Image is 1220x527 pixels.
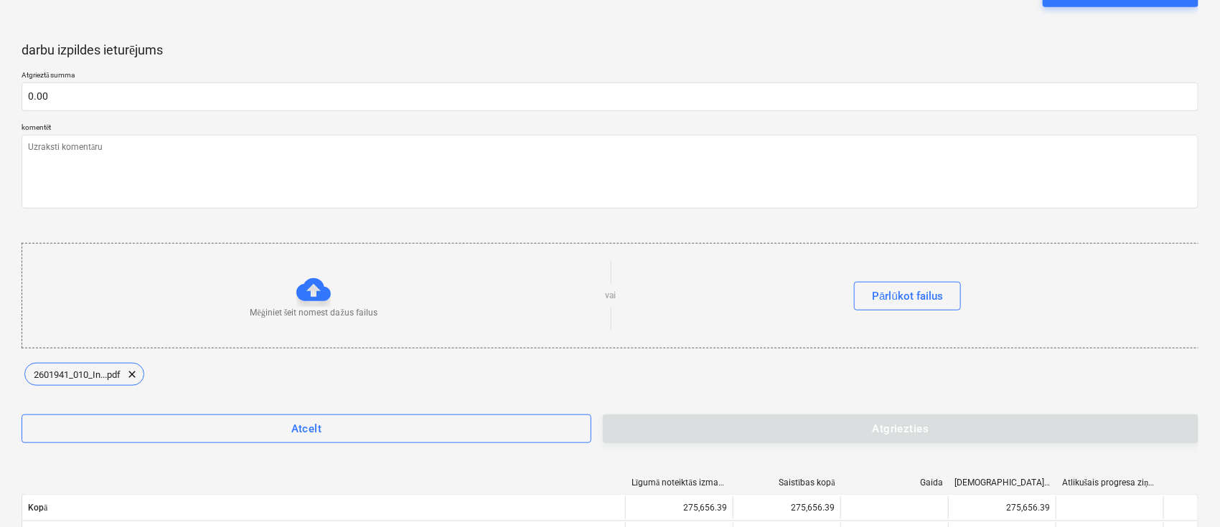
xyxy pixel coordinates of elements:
div: Saistības kopā [739,478,835,488]
iframe: Chat Widget [1148,458,1220,527]
div: Atlikušais progresa ziņojums [1062,478,1158,488]
p: darbu izpildes ieturējums [22,42,163,59]
div: 275,656.39 [625,496,733,519]
button: Atcelt [22,414,591,443]
div: [DEMOGRAPHIC_DATA] izmaksas [954,478,1051,488]
div: Gaida [847,478,943,488]
span: clear [123,366,141,383]
button: Pārlūkot failus [854,282,961,310]
span: 2601941_010_In...pdf [25,369,129,380]
p: komentēt [22,123,1198,135]
div: 275,656.39 [948,496,1056,519]
div: Atcelt [291,419,322,438]
p: Mēģiniet šeit nomest dažus failus [250,307,377,319]
div: Mēģiniet šeit nomest dažus failusvaiPārlūkot failus [22,243,1200,348]
div: Pārlūkot failus [872,287,943,305]
p: vai [606,290,616,302]
span: Kopā [28,503,619,513]
div: 275,656.39 [733,496,840,519]
p: Atgrieztā summa [22,70,1198,82]
input: Atgrieztā summa [22,82,1198,111]
div: 2601941_010_In...pdf [24,363,144,386]
div: Līgumā noteiktās izmaksas [632,478,728,488]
